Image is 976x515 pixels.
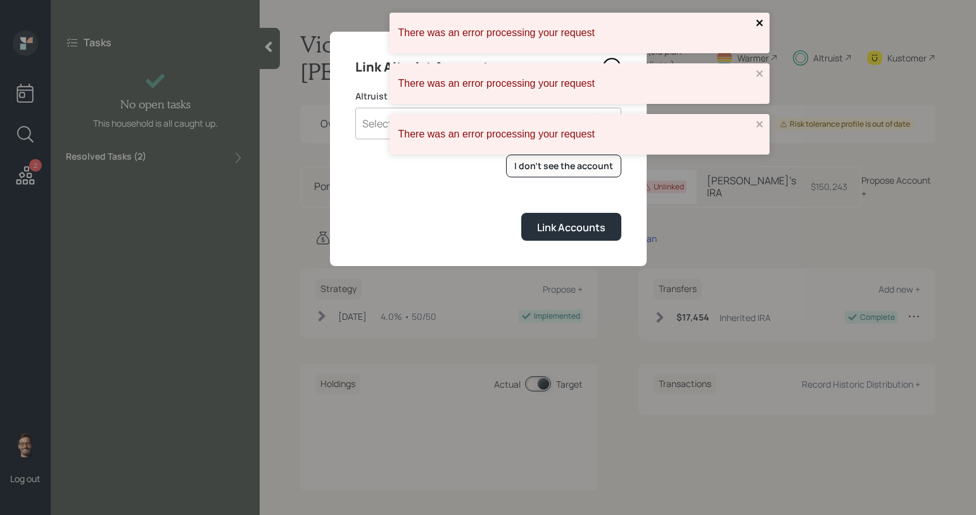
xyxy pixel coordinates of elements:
[355,57,489,77] h4: Link Altruist Account
[362,117,400,130] div: Select...
[756,68,764,80] button: close
[398,129,752,140] div: There was an error processing your request
[537,220,605,234] div: Link Accounts
[398,78,752,89] div: There was an error processing your request
[756,119,764,131] button: close
[355,90,621,103] label: Altruist Account
[398,27,752,39] div: There was an error processing your request
[521,213,621,240] button: Link Accounts
[756,18,764,30] button: close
